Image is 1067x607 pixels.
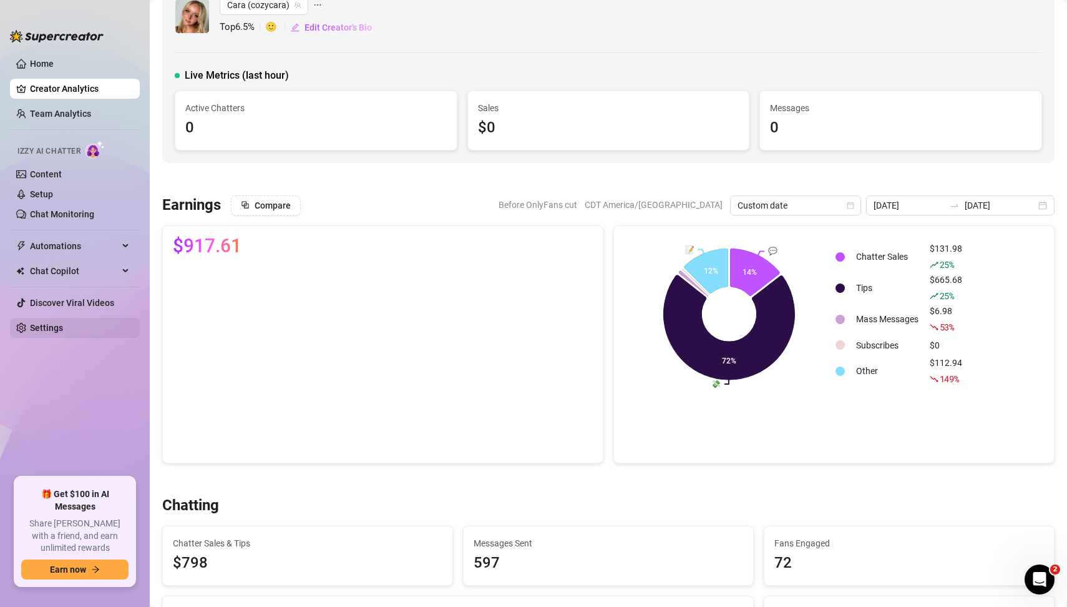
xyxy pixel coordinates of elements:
[30,59,54,69] a: Home
[770,116,1031,140] div: 0
[685,244,694,254] text: 📝
[950,200,960,210] span: swap-right
[851,304,923,334] td: Mass Messages
[231,195,301,215] button: Compare
[1050,565,1060,575] span: 2
[930,273,962,303] div: $665.68
[774,536,1044,550] span: Fans Engaged
[162,195,221,215] h3: Earnings
[930,304,962,334] div: $6.98
[255,200,291,210] span: Compare
[499,195,577,214] span: Before OnlyFans cut
[10,30,104,42] img: logo-BBDzfeDw.svg
[930,356,962,386] div: $112.94
[30,109,91,119] a: Team Analytics
[185,116,447,140] div: 0
[738,196,854,215] span: Custom date
[16,267,24,275] img: Chat Copilot
[851,335,923,355] td: Subscribes
[474,551,743,575] div: 597
[173,536,442,550] span: Chatter Sales & Tips
[774,551,1044,575] div: 72
[294,1,301,9] span: team
[847,202,854,209] span: calendar
[930,323,938,332] span: fall
[17,146,80,157] span: Izzy AI Chatter
[30,236,119,256] span: Automations
[940,259,954,270] span: 25 %
[940,373,959,385] span: 149 %
[265,20,290,35] span: 🙂
[173,551,442,575] span: $798
[30,323,63,333] a: Settings
[585,195,723,214] span: CDT America/[GEOGRAPHIC_DATA]
[305,22,372,32] span: Edit Creator's Bio
[874,199,945,212] input: Start date
[30,298,114,308] a: Discover Viral Videos
[173,236,241,256] span: $917.61
[30,209,94,219] a: Chat Monitoring
[478,116,739,140] div: $0
[241,200,250,209] span: block
[16,241,26,251] span: thunderbolt
[21,518,129,555] span: Share [PERSON_NAME] with a friend, and earn unlimited rewards
[851,356,923,386] td: Other
[930,292,938,300] span: rise
[930,375,938,383] span: fall
[930,260,938,269] span: rise
[930,242,962,272] div: $131.98
[30,169,62,179] a: Content
[30,189,53,199] a: Setup
[185,101,447,115] span: Active Chatters
[1025,565,1055,595] iframe: Intercom live chat
[162,496,219,516] h3: Chatting
[950,200,960,210] span: to
[474,536,743,550] span: Messages Sent
[185,68,289,83] span: Live Metrics (last hour)
[220,20,265,35] span: Top 6.5 %
[50,565,86,575] span: Earn now
[21,488,129,513] span: 🎁 Get $100 in AI Messages
[21,560,129,580] button: Earn nowarrow-right
[30,261,119,281] span: Chat Copilot
[30,79,130,99] a: Creator Analytics
[851,242,923,272] td: Chatter Sales
[930,338,962,352] div: $0
[91,565,100,574] span: arrow-right
[770,101,1031,115] span: Messages
[768,246,777,255] text: 💬
[478,101,739,115] span: Sales
[290,17,373,37] button: Edit Creator's Bio
[85,141,105,159] img: AI Chatter
[940,290,954,302] span: 25 %
[940,321,954,333] span: 53 %
[711,379,721,388] text: 💸
[965,199,1036,212] input: End date
[851,273,923,303] td: Tips
[291,23,300,32] span: edit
